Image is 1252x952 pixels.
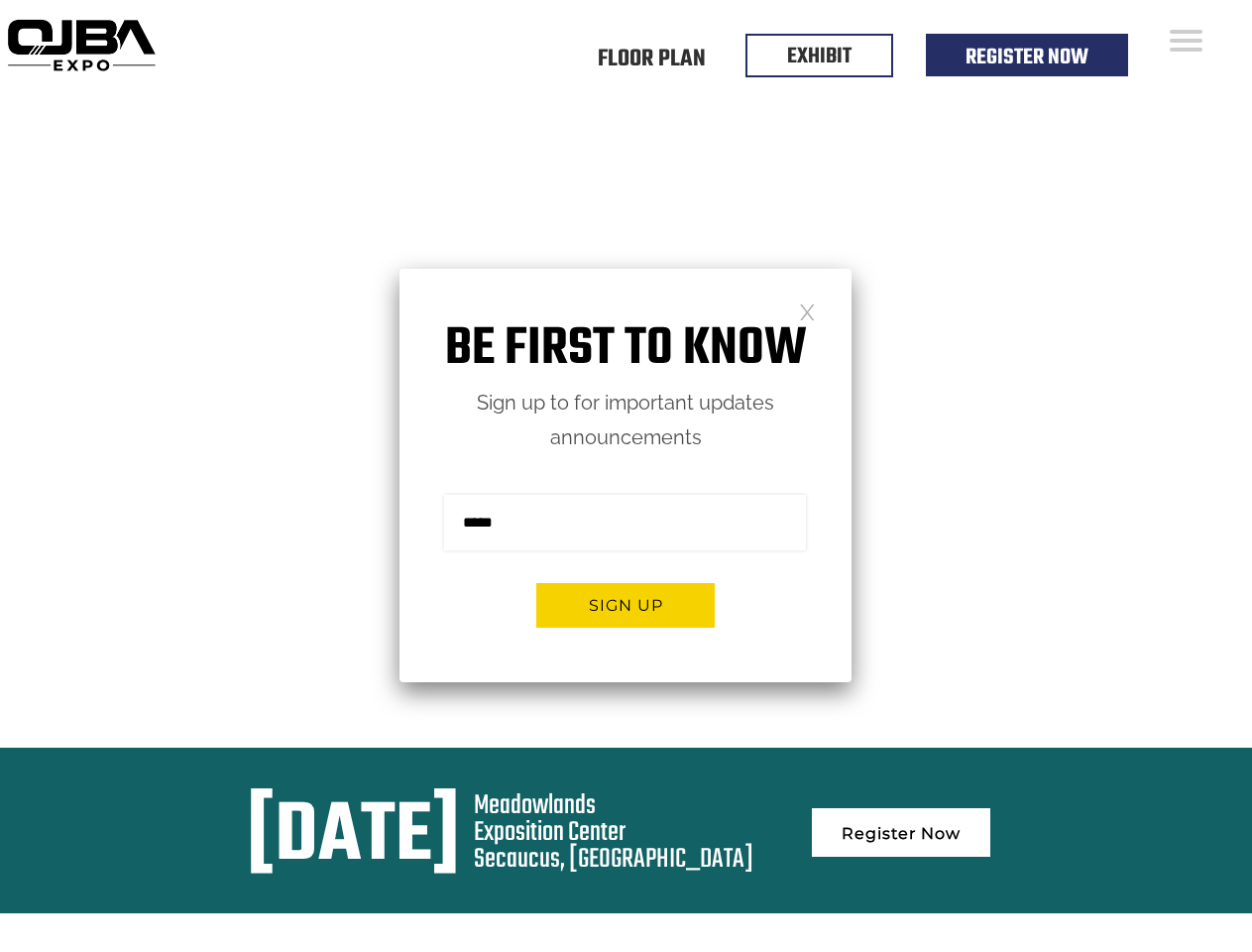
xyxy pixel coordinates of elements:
[536,583,715,628] button: Sign up
[966,41,1088,74] a: Register Now
[799,302,816,319] a: Close
[812,808,990,857] a: Register Now
[787,40,852,73] a: EXHIBIT
[399,386,852,455] p: Sign up to for important updates announcements
[474,792,753,873] div: Meadowlands Exposition Center Secaucus, [GEOGRAPHIC_DATA]
[399,318,852,381] h1: Be first to know
[247,792,460,884] div: [DATE]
